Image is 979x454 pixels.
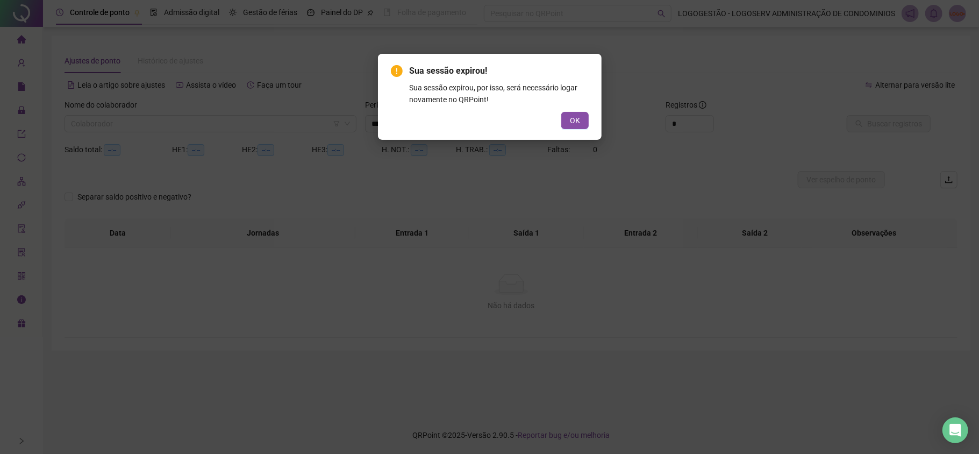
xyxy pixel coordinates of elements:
div: Sua sessão expirou, por isso, será necessário logar novamente no QRPoint! [409,82,589,105]
span: exclamation-circle [391,65,403,77]
span: OK [570,115,580,126]
button: OK [561,112,589,129]
div: Open Intercom Messenger [942,417,968,443]
span: Sua sessão expirou! [409,66,487,76]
